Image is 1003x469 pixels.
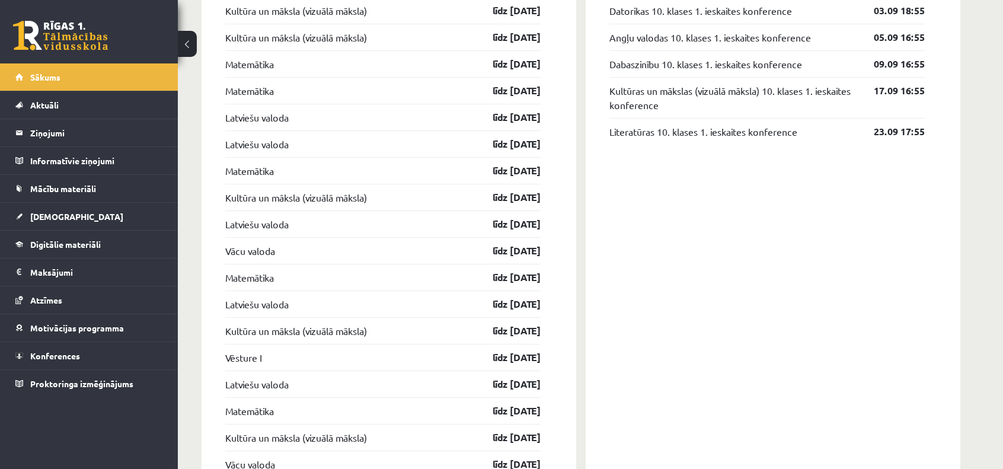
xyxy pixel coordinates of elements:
[472,324,541,338] a: līdz [DATE]
[15,370,163,397] a: Proktoringa izmēģinājums
[15,259,163,286] a: Maksājumi
[15,63,163,91] a: Sākums
[609,30,811,44] a: Angļu valodas 10. klases 1. ieskaites konference
[30,72,60,82] span: Sākums
[225,84,274,98] a: Matemātika
[15,314,163,342] a: Motivācijas programma
[30,323,124,333] span: Motivācijas programma
[856,84,925,98] a: 17.09 16:55
[472,217,541,231] a: līdz [DATE]
[225,190,367,205] a: Kultūra un māksla (vizuālā māksla)
[225,297,289,311] a: Latviešu valoda
[472,84,541,98] a: līdz [DATE]
[225,350,261,365] a: Vēsture I
[225,4,367,18] a: Kultūra un māksla (vizuālā māksla)
[472,110,541,125] a: līdz [DATE]
[472,4,541,18] a: līdz [DATE]
[30,350,80,361] span: Konferences
[609,84,856,112] a: Kultūras un mākslas (vizuālā māksla) 10. klases 1. ieskaites konference
[856,30,925,44] a: 05.09 16:55
[225,30,367,44] a: Kultūra un māksla (vizuālā māksla)
[472,377,541,391] a: līdz [DATE]
[30,378,133,389] span: Proktoringa izmēģinājums
[472,57,541,71] a: līdz [DATE]
[225,137,289,151] a: Latviešu valoda
[30,183,96,194] span: Mācību materiāli
[15,231,163,258] a: Digitālie materiāli
[225,430,367,445] a: Kultūra un māksla (vizuālā māksla)
[15,203,163,230] a: [DEMOGRAPHIC_DATA]
[472,350,541,365] a: līdz [DATE]
[472,430,541,445] a: līdz [DATE]
[225,244,275,258] a: Vācu valoda
[225,377,289,391] a: Latviešu valoda
[472,244,541,258] a: līdz [DATE]
[225,57,274,71] a: Matemātika
[856,4,925,18] a: 03.09 18:55
[15,147,163,174] a: Informatīvie ziņojumi
[15,119,163,146] a: Ziņojumi
[472,30,541,44] a: līdz [DATE]
[225,164,274,178] a: Matemātika
[30,295,62,305] span: Atzīmes
[15,175,163,202] a: Mācību materiāli
[13,21,108,50] a: Rīgas 1. Tālmācības vidusskola
[472,190,541,205] a: līdz [DATE]
[609,57,802,71] a: Dabaszinību 10. klases 1. ieskaites konference
[856,57,925,71] a: 09.09 16:55
[30,100,59,110] span: Aktuāli
[225,217,289,231] a: Latviešu valoda
[856,125,925,139] a: 23.09 17:55
[15,286,163,314] a: Atzīmes
[472,137,541,151] a: līdz [DATE]
[472,404,541,418] a: līdz [DATE]
[15,91,163,119] a: Aktuāli
[472,297,541,311] a: līdz [DATE]
[30,119,163,146] legend: Ziņojumi
[225,324,367,338] a: Kultūra un māksla (vizuālā māksla)
[15,342,163,369] a: Konferences
[30,147,163,174] legend: Informatīvie ziņojumi
[225,110,289,125] a: Latviešu valoda
[609,125,797,139] a: Literatūras 10. klases 1. ieskaites konference
[225,404,274,418] a: Matemātika
[30,259,163,286] legend: Maksājumi
[472,164,541,178] a: līdz [DATE]
[225,270,274,285] a: Matemātika
[30,239,101,250] span: Digitālie materiāli
[472,270,541,285] a: līdz [DATE]
[30,211,123,222] span: [DEMOGRAPHIC_DATA]
[609,4,792,18] a: Datorikas 10. klases 1. ieskaites konference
